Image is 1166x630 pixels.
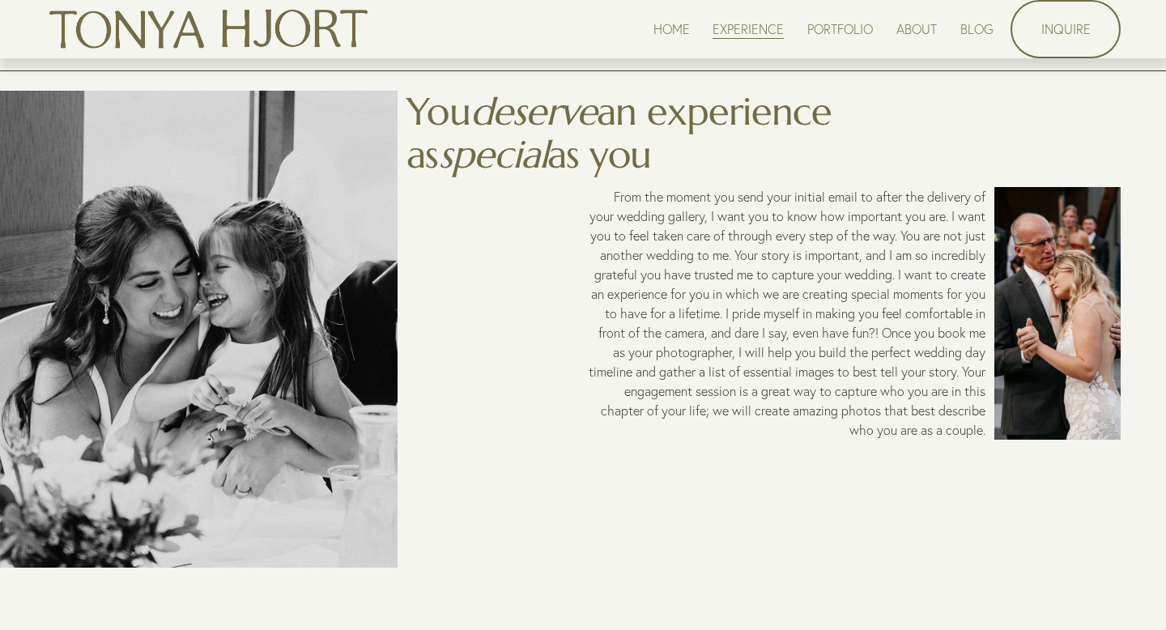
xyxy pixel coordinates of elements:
[406,87,470,135] span: You
[439,130,547,178] em: special
[807,18,873,40] a: PORTFOLIO
[470,87,597,135] em: deserve
[406,87,831,177] span: an experience as as you
[588,187,985,440] p: From the moment you send your initial email to after the delivery of your wedding gallery, I want...
[896,18,937,40] a: ABOUT
[45,2,371,56] img: Tonya Hjort
[653,18,690,40] a: HOME
[960,18,994,40] a: BLOG
[713,18,784,40] a: EXPERIENCE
